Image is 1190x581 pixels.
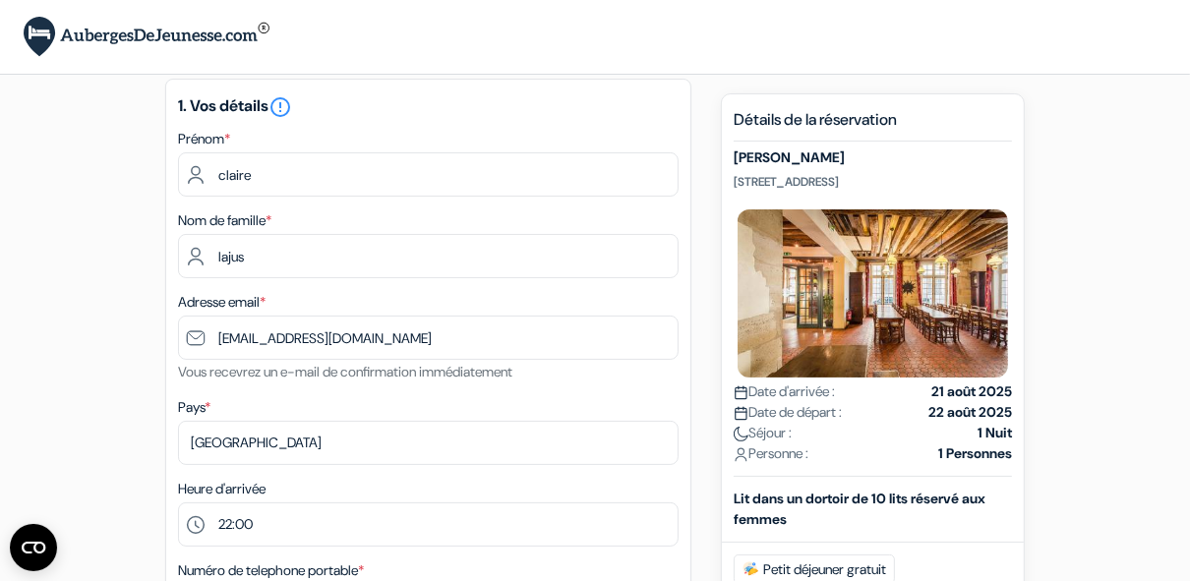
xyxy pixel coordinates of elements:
h5: 1. Vos détails [178,95,679,119]
label: Prénom [178,129,230,149]
input: Entrer le nom de famille [178,234,679,278]
label: Pays [178,397,210,418]
strong: 1 Nuit [978,423,1012,443]
label: Adresse email [178,292,266,313]
span: Séjour : [734,423,792,443]
span: Date d'arrivée : [734,381,835,402]
i: error_outline [268,95,292,119]
b: Lit dans un dortoir de 10 lits réservé aux femmes [734,490,985,528]
img: free_breakfast.svg [743,561,759,577]
label: Numéro de telephone portable [178,560,364,581]
h5: Détails de la réservation [734,110,1012,142]
label: Heure d'arrivée [178,479,266,499]
img: calendar.svg [734,385,748,400]
small: Vous recevrez un e-mail de confirmation immédiatement [178,363,512,380]
p: [STREET_ADDRESS] [734,174,1012,190]
input: Entrer adresse e-mail [178,316,679,360]
img: user_icon.svg [734,447,748,462]
span: Date de départ : [734,402,842,423]
strong: 1 Personnes [938,443,1012,464]
a: error_outline [268,95,292,116]
input: Entrez votre prénom [178,152,679,197]
img: AubergesDeJeunesse.com [24,17,269,57]
strong: 21 août 2025 [931,381,1012,402]
img: calendar.svg [734,406,748,421]
h5: [PERSON_NAME] [734,149,1012,166]
strong: 22 août 2025 [928,402,1012,423]
img: moon.svg [734,427,748,441]
span: Personne : [734,443,808,464]
label: Nom de famille [178,210,271,231]
button: Ouvrir le widget CMP [10,524,57,571]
